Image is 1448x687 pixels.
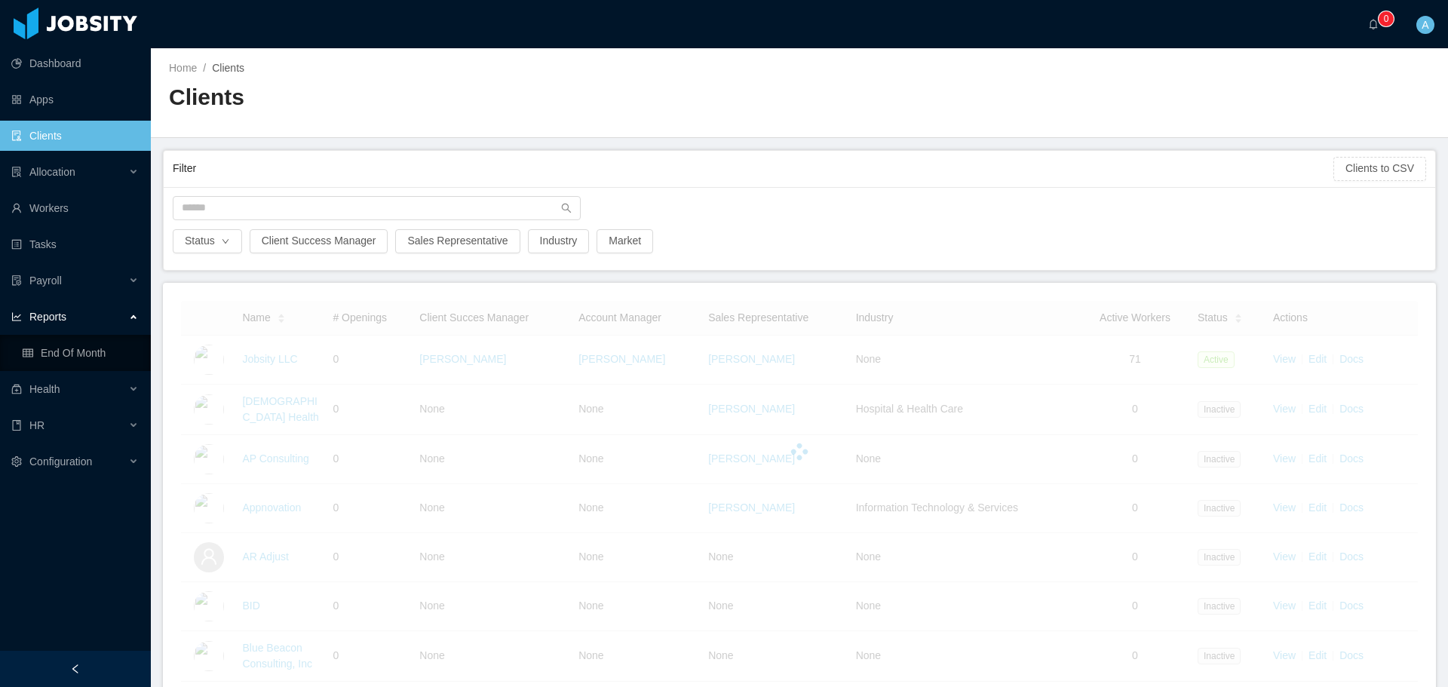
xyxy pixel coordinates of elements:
a: Home [169,62,197,74]
sup: 0 [1379,11,1394,26]
div: Filter [173,155,1333,182]
button: Market [597,229,653,253]
button: Statusicon: down [173,229,242,253]
span: A [1422,16,1428,34]
button: Client Success Manager [250,229,388,253]
a: icon: tableEnd Of Month [23,338,139,368]
span: Health [29,383,60,395]
a: icon: appstoreApps [11,84,139,115]
i: icon: bell [1368,19,1379,29]
span: HR [29,419,44,431]
i: icon: file-protect [11,275,22,286]
span: Reports [29,311,66,323]
i: icon: search [561,203,572,213]
i: icon: book [11,420,22,431]
i: icon: solution [11,167,22,177]
a: icon: userWorkers [11,193,139,223]
button: Sales Representative [395,229,520,253]
a: icon: profileTasks [11,229,139,259]
h2: Clients [169,82,799,113]
i: icon: setting [11,456,22,467]
a: icon: pie-chartDashboard [11,48,139,78]
button: Industry [528,229,590,253]
span: Configuration [29,455,92,468]
span: Allocation [29,166,75,178]
span: / [203,62,206,74]
button: Clients to CSV [1333,157,1426,181]
i: icon: line-chart [11,311,22,322]
a: icon: auditClients [11,121,139,151]
span: Payroll [29,274,62,287]
i: icon: medicine-box [11,384,22,394]
span: Clients [212,62,244,74]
